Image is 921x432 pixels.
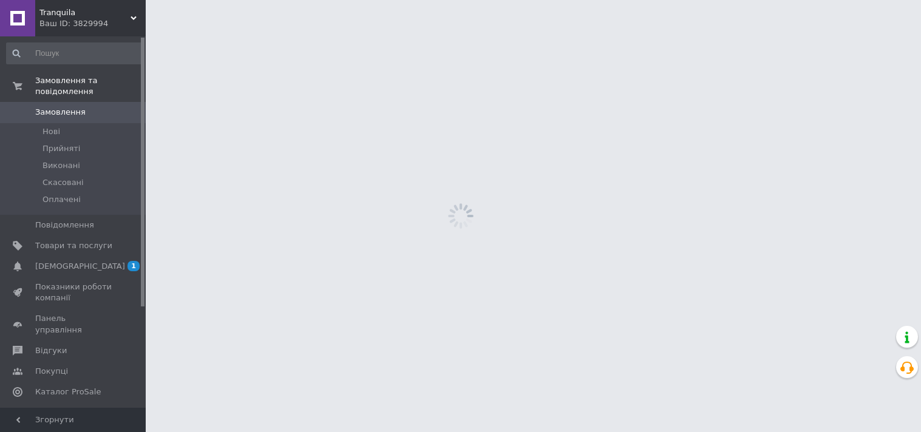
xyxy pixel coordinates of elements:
span: Показники роботи компанії [35,282,112,303]
span: Замовлення [35,107,86,118]
span: Замовлення та повідомлення [35,75,146,97]
span: Виконані [42,160,80,171]
span: Панель управління [35,313,112,335]
span: 1 [127,261,140,271]
span: Товари та послуги [35,240,112,251]
span: Відгуки [35,345,67,356]
span: Скасовані [42,177,84,188]
span: Каталог ProSale [35,386,101,397]
span: Повідомлення [35,220,94,231]
span: Оплачені [42,194,81,205]
span: Tranquila [39,7,131,18]
input: Пошук [6,42,143,64]
span: Покупці [35,366,68,377]
span: Прийняті [42,143,80,154]
span: Нові [42,126,60,137]
div: Ваш ID: 3829994 [39,18,146,29]
span: [DEMOGRAPHIC_DATA] [35,261,125,272]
